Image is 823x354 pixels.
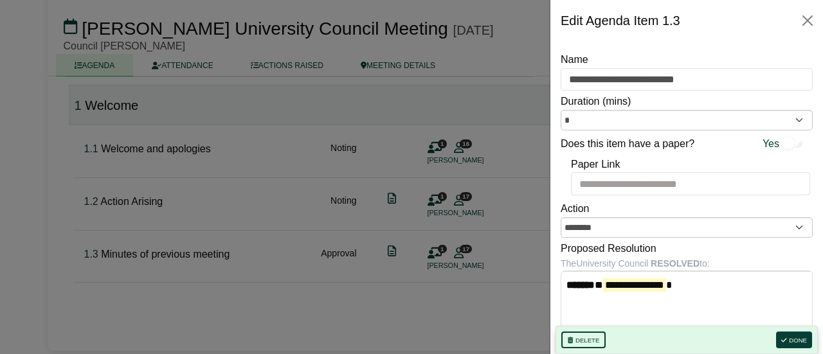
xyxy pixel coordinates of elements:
[561,136,694,152] label: Does this item have a paper?
[561,51,588,68] label: Name
[561,10,680,31] div: Edit Agenda Item 1.3
[776,332,812,348] button: Done
[571,156,620,173] label: Paper Link
[797,10,818,31] button: Close
[763,136,779,152] span: Yes
[651,258,700,269] b: RESOLVED
[561,240,656,257] label: Proposed Resolution
[561,200,589,217] label: Action
[561,93,631,110] label: Duration (mins)
[561,256,813,270] div: The University Council to:
[561,332,606,348] button: Delete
